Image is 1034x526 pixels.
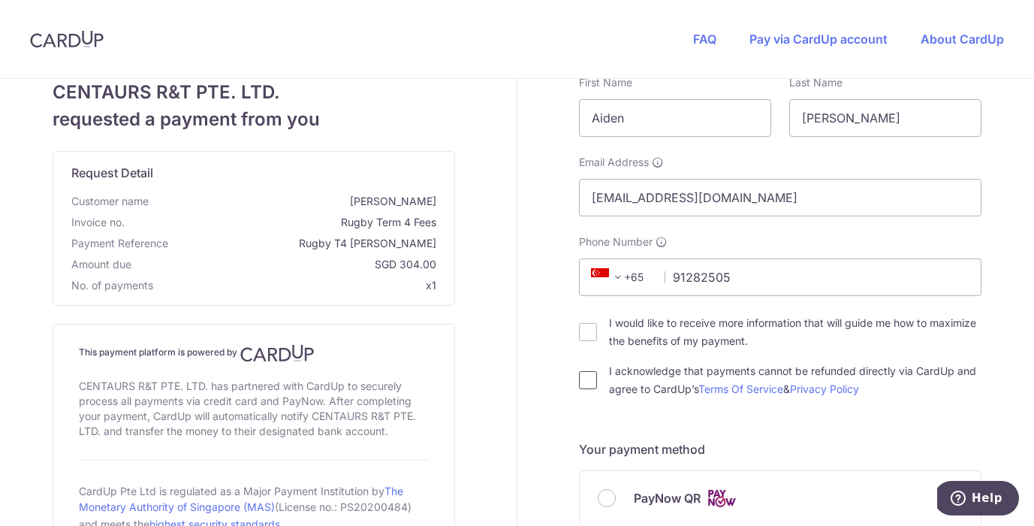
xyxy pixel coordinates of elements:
img: CardUp [30,30,104,48]
label: I would like to receive more information that will guide me how to maximize the benefits of my pa... [609,314,981,350]
span: Phone Number [579,234,653,249]
iframe: Opens a widget where you can find more information [937,481,1019,518]
h5: Your payment method [579,440,981,458]
input: First name [579,99,771,137]
img: Cards logo [707,489,737,508]
h4: This payment platform is powered by [79,344,429,362]
span: CENTAURS R&T PTE. LTD. [53,79,455,106]
label: Last Name [789,75,843,90]
img: CardUp [240,344,314,362]
span: No. of payments [71,278,153,293]
span: +65 [591,268,627,286]
div: PayNow QR Cards logo [598,489,963,508]
a: FAQ [693,32,716,47]
span: translation missing: en.request_detail [71,165,153,180]
span: +65 [586,268,654,286]
span: translation missing: en.payment_reference [71,237,168,249]
input: Email address [579,179,981,216]
span: Rugby Term 4 Fees [131,215,436,230]
label: I acknowledge that payments cannot be refunded directly via CardUp and agree to CardUp’s & [609,362,981,398]
span: x1 [426,279,436,292]
a: Pay via CardUp account [749,32,888,47]
span: [PERSON_NAME] [155,194,436,209]
span: Amount due [71,257,131,272]
a: Privacy Policy [790,382,859,395]
input: Last name [789,99,981,137]
span: Email Address [579,155,649,170]
span: Rugby T4 [PERSON_NAME] [174,236,436,251]
span: PayNow QR [634,489,701,507]
a: Terms Of Service [698,382,783,395]
a: About CardUp [921,32,1004,47]
span: requested a payment from you [53,106,455,133]
span: Customer name [71,194,149,209]
span: SGD 304.00 [137,257,436,272]
span: Invoice no. [71,215,125,230]
label: First Name [579,75,632,90]
div: CENTAURS R&T PTE. LTD. has partnered with CardUp to securely process all payments via credit card... [79,376,429,442]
